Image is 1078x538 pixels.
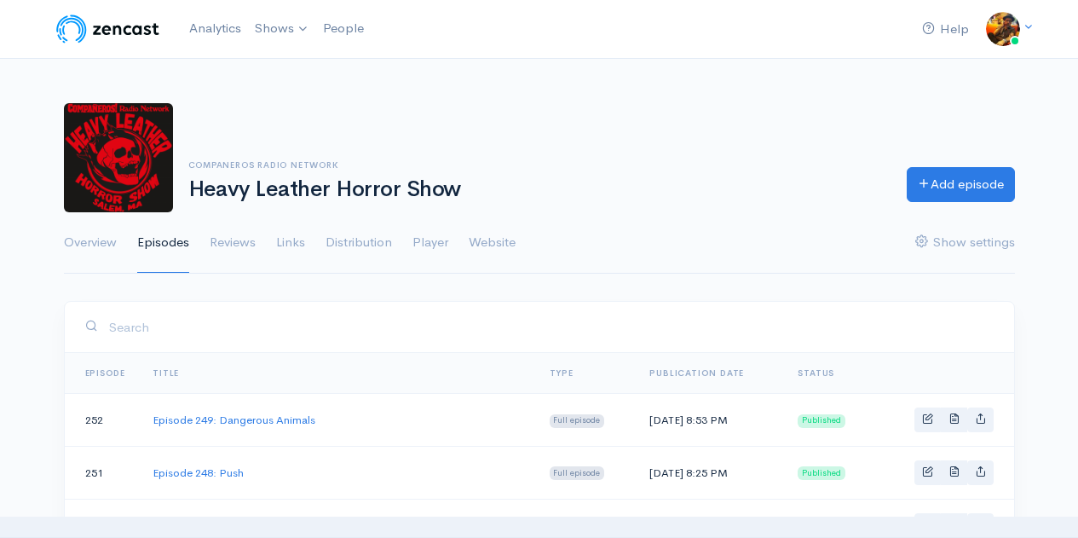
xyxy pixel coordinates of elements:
[188,177,886,202] h1: Heavy Leather Horror Show
[108,309,994,344] input: Search
[914,513,994,538] div: Basic example
[914,460,994,485] div: Basic example
[85,367,126,379] a: Episode
[326,212,392,274] a: Distribution
[188,160,886,170] h6: Companeros Radio Network
[210,212,256,274] a: Reviews
[915,11,976,48] a: Help
[914,408,994,432] div: Basic example
[636,446,784,499] td: [DATE] 8:25 PM
[649,367,744,379] a: Publication date
[65,394,140,447] td: 252
[65,446,140,499] td: 251
[182,10,248,47] a: Analytics
[153,413,315,427] a: Episode 249: Dangerous Animals
[798,466,845,480] span: Published
[316,10,371,47] a: People
[550,466,605,480] span: Full episode
[798,414,845,428] span: Published
[469,212,516,274] a: Website
[907,167,1015,202] a: Add episode
[550,414,605,428] span: Full episode
[412,212,448,274] a: Player
[137,212,189,274] a: Episodes
[54,12,162,46] img: ZenCast Logo
[550,367,574,379] a: Type
[986,12,1020,46] img: ...
[798,367,834,379] span: Status
[276,212,305,274] a: Links
[153,466,244,480] a: Episode 248: Push
[153,367,179,379] a: Title
[248,10,316,48] a: Shows
[636,394,784,447] td: [DATE] 8:53 PM
[64,212,117,274] a: Overview
[915,212,1015,274] a: Show settings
